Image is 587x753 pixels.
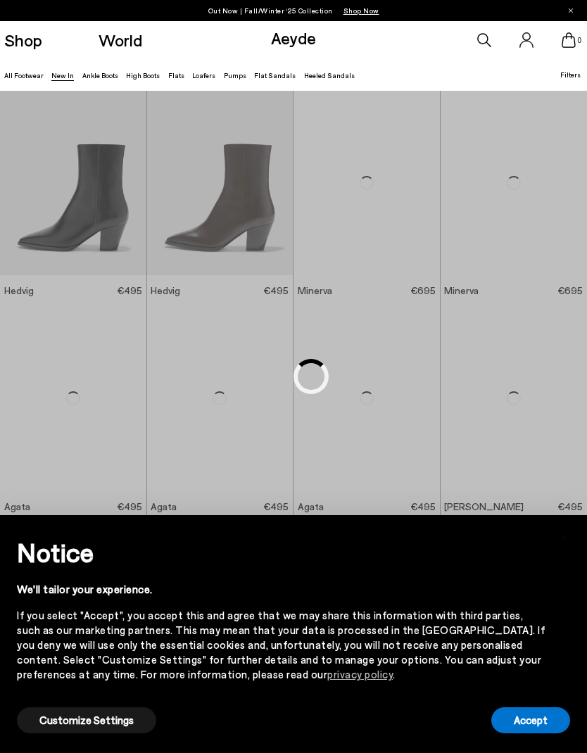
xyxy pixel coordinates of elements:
[327,668,393,681] a: privacy policy
[168,71,184,80] a: Flats
[343,6,379,15] span: Navigate to /collections/new-in
[4,32,42,49] a: Shop
[491,707,570,733] button: Accept
[4,71,44,80] a: All Footwear
[560,70,581,79] span: Filters
[254,71,296,80] a: Flat Sandals
[560,526,569,546] span: ×
[99,32,142,49] a: World
[576,37,583,44] span: 0
[17,707,156,733] button: Customize Settings
[224,71,246,80] a: Pumps
[548,519,581,553] button: Close this notice
[271,27,316,48] a: Aeyde
[51,71,74,80] a: New In
[17,582,548,597] div: We'll tailor your experience.
[82,71,118,80] a: Ankle Boots
[17,534,548,571] h2: Notice
[208,4,379,18] p: Out Now | Fall/Winter ‘25 Collection
[304,71,355,80] a: Heeled Sandals
[192,71,215,80] a: Loafers
[562,32,576,48] a: 0
[17,608,548,682] div: If you select "Accept", you accept this and agree that we may share this information with third p...
[126,71,160,80] a: High Boots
